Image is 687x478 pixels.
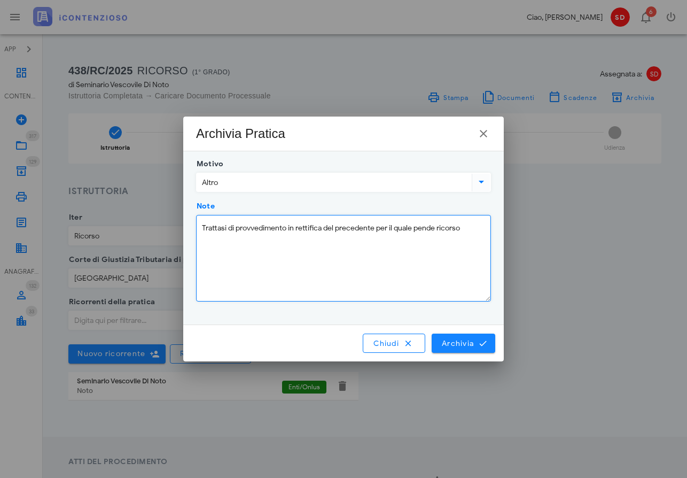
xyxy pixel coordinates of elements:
[373,338,415,348] span: Chiudi
[432,334,495,353] button: Archivia
[441,338,486,348] span: Archivia
[196,125,285,142] div: Archivia Pratica
[197,173,470,191] input: Motivo
[363,334,425,353] button: Chiudi
[193,201,215,212] label: Note
[193,159,223,169] label: Motivo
